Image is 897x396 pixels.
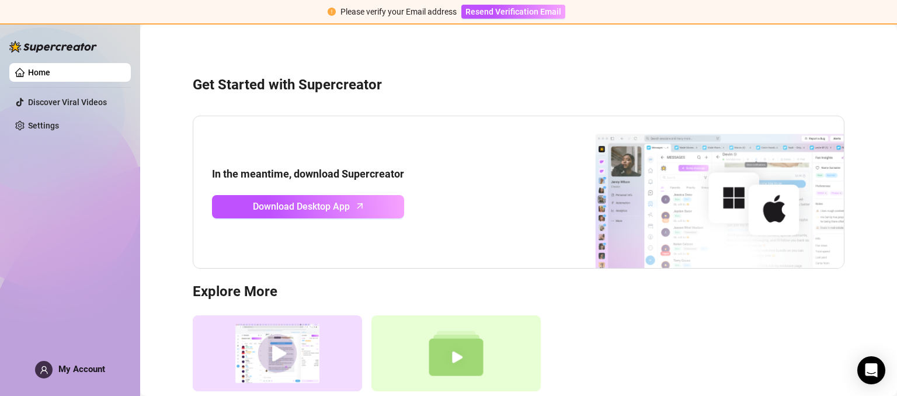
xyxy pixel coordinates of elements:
[9,41,97,53] img: logo-BBDzfeDw.svg
[253,199,350,214] span: Download Desktop App
[461,5,565,19] button: Resend Verification Email
[857,356,885,384] div: Open Intercom Messenger
[193,315,362,392] img: supercreator demo
[40,366,48,374] span: user
[353,199,367,213] span: arrow-up
[28,68,50,77] a: Home
[28,98,107,107] a: Discover Viral Videos
[193,283,844,301] h3: Explore More
[193,76,844,95] h3: Get Started with Supercreator
[28,121,59,130] a: Settings
[212,168,404,180] strong: In the meantime, download Supercreator
[58,364,105,374] span: My Account
[212,195,404,218] a: Download Desktop Apparrow-up
[328,8,336,16] span: exclamation-circle
[371,315,541,392] img: help guides
[340,5,457,18] div: Please verify your Email address
[465,7,561,16] span: Resend Verification Email
[552,116,844,268] img: download app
